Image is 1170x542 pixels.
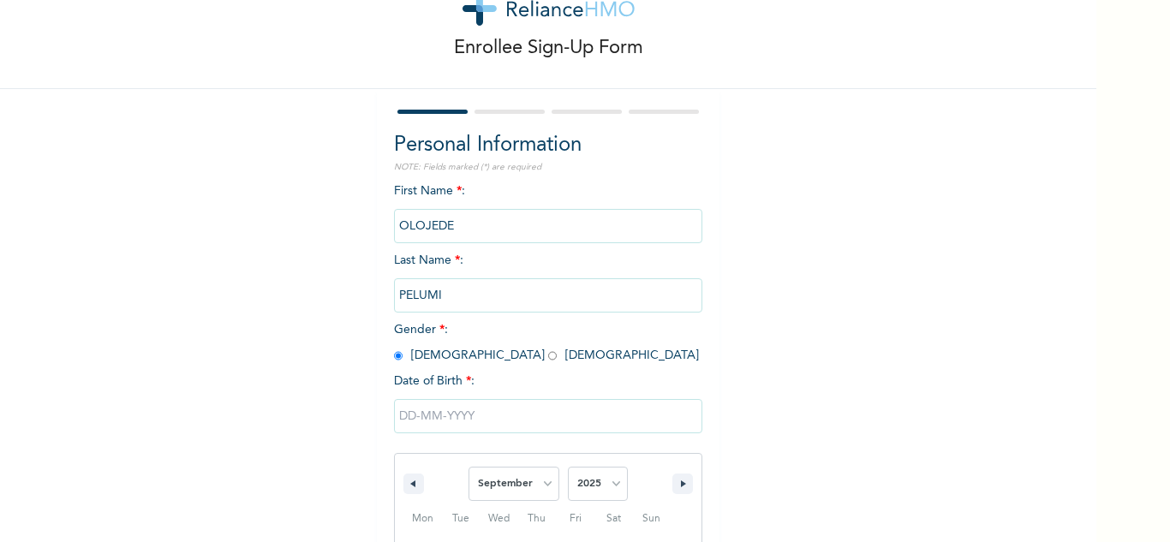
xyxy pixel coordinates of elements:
span: Last Name : [394,254,702,301]
span: First Name : [394,185,702,232]
input: DD-MM-YYYY [394,399,702,433]
span: Thu [518,505,557,533]
span: Fri [556,505,594,533]
span: Date of Birth : [394,372,475,390]
span: Tue [442,505,481,533]
span: Mon [403,505,442,533]
span: Sat [594,505,633,533]
span: Gender : [DEMOGRAPHIC_DATA] [DEMOGRAPHIC_DATA] [394,324,699,361]
input: Enter your last name [394,278,702,313]
input: Enter your first name [394,209,702,243]
span: Wed [480,505,518,533]
h2: Personal Information [394,130,702,161]
span: Sun [632,505,671,533]
p: NOTE: Fields marked (*) are required [394,161,702,174]
p: Enrollee Sign-Up Form [454,34,643,63]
